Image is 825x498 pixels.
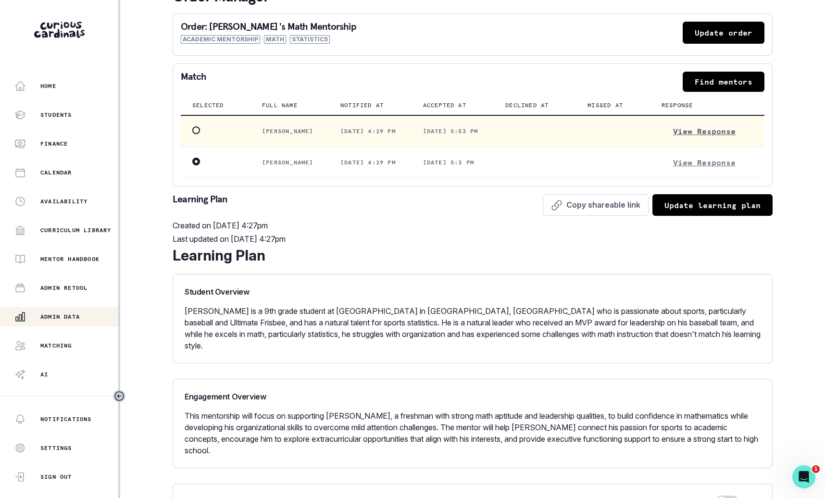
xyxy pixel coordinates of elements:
[34,22,85,38] img: Curious Cardinals Logo
[40,226,112,234] p: Curriculum Library
[181,22,356,31] p: Order: [PERSON_NAME] 's Math Mentorship
[812,465,820,473] span: 1
[662,155,747,170] button: View Response
[423,101,466,109] p: Accepted at
[652,194,773,216] button: Update learning plan
[792,465,815,488] iframe: Intercom live chat
[173,233,773,245] p: Last updated on [DATE] 4:27pm
[40,82,56,90] p: Home
[173,245,773,266] div: Learning Plan
[192,101,224,109] p: Selected
[181,35,260,44] span: Academic Mentorship
[340,101,384,109] p: Notified at
[662,124,747,139] button: View Response
[262,101,298,109] p: Full name
[173,194,228,216] p: Learning Plan
[40,111,72,119] p: Students
[423,159,483,166] p: [DATE] 5:3 pm
[662,101,693,109] p: Response
[173,220,773,231] p: Created on [DATE] 4:27pm
[185,286,761,298] p: Student Overview
[683,72,764,92] button: Find mentors
[683,22,764,44] button: Update order
[40,313,80,321] p: Admin Data
[113,390,125,402] button: Toggle sidebar
[40,444,72,452] p: Settings
[262,159,317,166] p: [PERSON_NAME]
[340,127,400,135] p: [DATE] 4:29 pm
[264,35,286,44] span: Math
[185,391,761,402] p: Engagement Overview
[40,140,68,148] p: Finance
[262,127,317,135] p: [PERSON_NAME]
[40,169,72,176] p: Calendar
[40,284,87,292] p: Admin Retool
[290,35,330,44] span: Statistics
[543,194,649,216] button: Copy shareable link
[40,255,100,263] p: Mentor Handbook
[40,342,72,349] p: Matching
[185,305,761,351] p: [PERSON_NAME] is a 9th grade student at [GEOGRAPHIC_DATA] in [GEOGRAPHIC_DATA], [GEOGRAPHIC_DATA]...
[423,127,483,135] p: [DATE] 5:53 pm
[340,159,400,166] p: [DATE] 4:29 pm
[40,371,48,378] p: AI
[40,473,72,481] p: Sign Out
[587,101,623,109] p: Missed at
[505,101,549,109] p: Declined at
[40,198,87,205] p: Availability
[185,410,761,456] p: This mentorship will focus on supporting [PERSON_NAME], a freshman with strong math aptitude and ...
[40,415,92,423] p: Notifications
[181,72,206,92] p: Match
